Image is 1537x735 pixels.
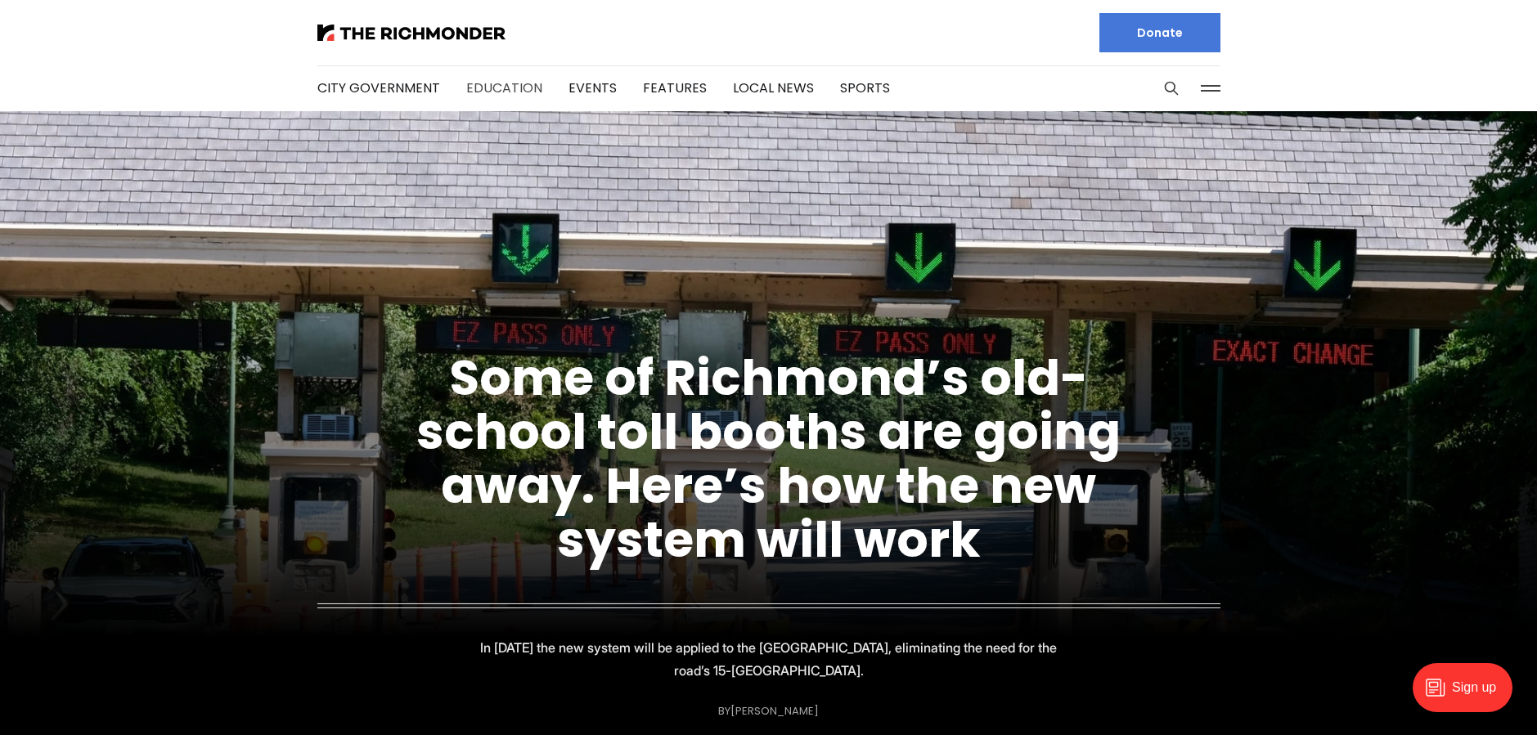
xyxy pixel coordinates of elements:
[730,703,819,719] a: [PERSON_NAME]
[643,78,707,97] a: Features
[840,78,890,97] a: Sports
[317,25,506,41] img: The Richmonder
[1159,76,1184,101] button: Search this site
[733,78,814,97] a: Local News
[1099,13,1220,52] a: Donate
[416,343,1121,574] a: Some of Richmond’s old-school toll booths are going away. Here’s how the new system will work
[466,78,542,97] a: Education
[478,636,1060,682] p: In [DATE] the new system will be applied to the [GEOGRAPHIC_DATA], eliminating the need for the r...
[718,705,819,717] div: By
[1399,655,1537,735] iframe: portal-trigger
[569,78,617,97] a: Events
[317,78,440,97] a: City Government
